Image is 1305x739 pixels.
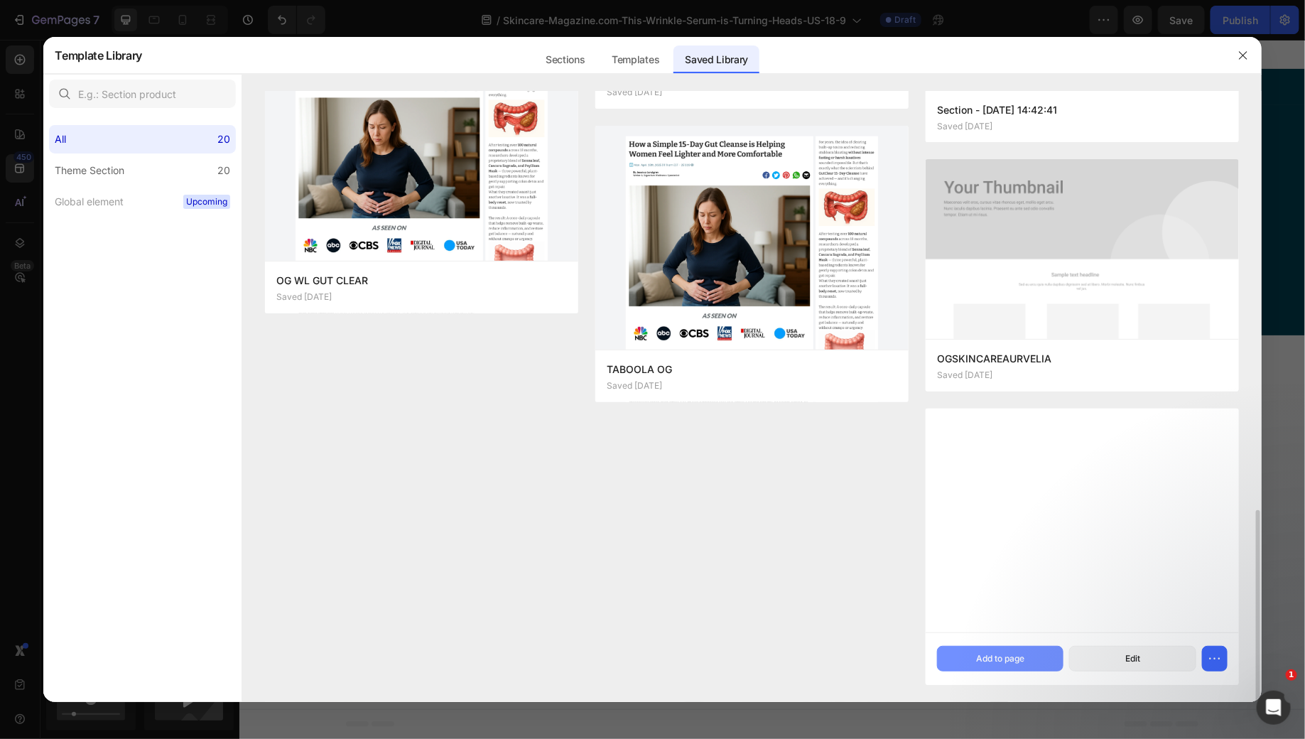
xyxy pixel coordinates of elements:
h2: Template Library [55,37,142,74]
div: Theme Section [55,162,124,179]
span: then drag & drop elements [585,366,691,379]
p: ADVERTORIAL [537,40,943,55]
span: Add section [499,316,567,331]
span: Upcoming [183,195,230,209]
p: Saved [DATE] [937,370,992,380]
p: Section - [DATE] 14:42:41 [937,102,1228,119]
img: Placeholder.png [926,159,1239,338]
div: Add to page [976,652,1024,665]
div: 20 [217,131,230,148]
div: Edit [1125,652,1140,665]
div: Choose templates [380,348,466,363]
div: Sections [534,45,596,74]
button: Add to page [937,646,1063,671]
p: Saved [DATE] [276,292,332,302]
p: Saved [DATE] [937,122,992,131]
div: Add blank section [595,348,682,363]
span: from URL or image [489,366,565,379]
div: 20 [217,162,230,179]
div: Generate layout [492,348,566,363]
p: The Skincare Magazine™ [122,36,529,58]
div: Saved Library [673,45,759,74]
input: E.g.: Section product [49,80,236,108]
button: Edit [1069,646,1196,671]
p: TABOOLA OG [607,361,897,378]
iframe: Intercom live chat [1257,691,1291,725]
p: Saved [DATE] [607,87,662,97]
p: OGSKINCAREAURVELIA [937,350,1228,367]
p: Saved [DATE] [607,381,662,391]
div: All [55,131,66,148]
span: inspired by CRO experts [373,366,470,379]
div: Templates [600,45,671,74]
div: Global element [55,193,124,210]
p: OG WL GUT CLEAR [276,272,567,289]
span: 1 [1286,669,1297,681]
